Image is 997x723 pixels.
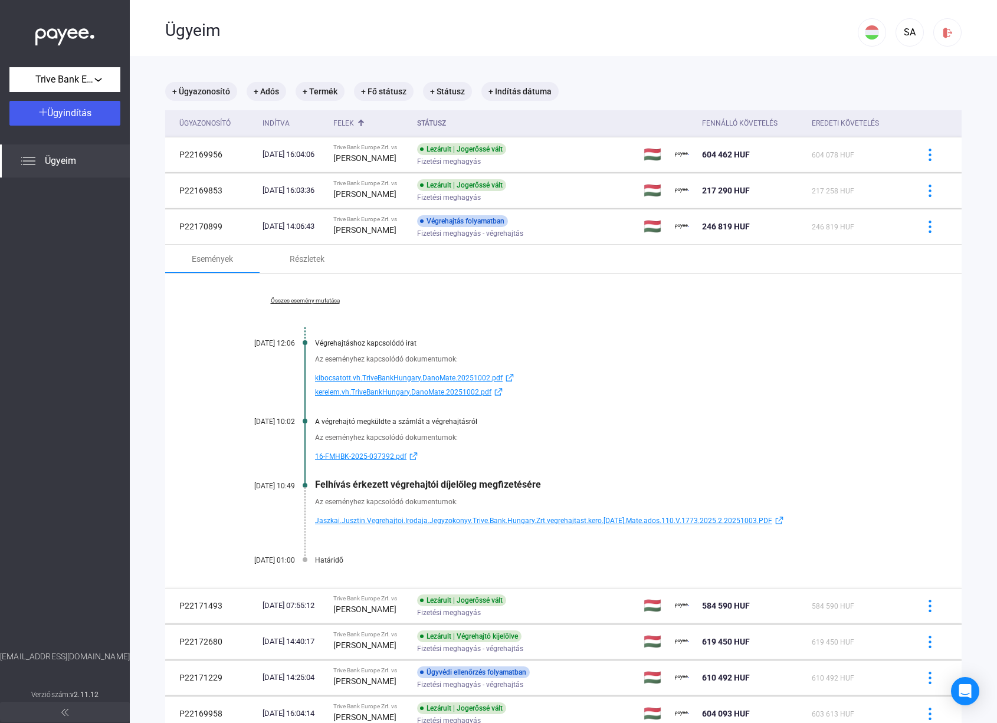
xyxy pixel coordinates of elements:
[702,709,750,718] span: 604 093 HUF
[702,673,750,682] span: 610 492 HUF
[333,144,408,151] div: Trive Bank Europe Zrt. vs
[858,18,886,47] button: HU
[9,67,120,92] button: Trive Bank Europe Zrt.
[315,496,903,508] div: Az eseményhez kapcsolódó dokumentumok:
[315,385,491,399] span: kerelem.vh.TriveBankHungary.DanoMate.20251002.pdf
[812,116,879,130] div: Eredeti követelés
[702,116,802,130] div: Fennálló követelés
[165,624,258,659] td: P22172680
[412,110,639,137] th: Státusz
[70,691,99,699] strong: v2.11.12
[417,594,506,606] div: Lezárult | Jogerőssé vált
[315,449,406,464] span: 16-FMHBK-2025-037392.pdf
[263,708,323,719] div: [DATE] 16:04:14
[333,225,396,235] strong: [PERSON_NAME]
[9,101,120,126] button: Ügyindítás
[61,709,68,716] img: arrow-double-left-grey.svg
[917,593,942,618] button: more-blue
[942,27,954,39] img: logout-red
[865,25,879,40] img: HU
[924,672,936,684] img: more-blue
[812,116,903,130] div: Eredeti követelés
[812,674,854,682] span: 610 492 HUF
[315,371,503,385] span: kibocsatott.vh.TriveBankHungary.DanoMate.20251002.pdf
[702,222,750,231] span: 246 819 HUF
[21,154,35,168] img: list.svg
[702,637,750,646] span: 619 450 HUF
[924,708,936,720] img: more-blue
[896,18,924,47] button: SA
[675,183,689,198] img: payee-logo
[192,252,233,266] div: Események
[224,556,295,564] div: [DATE] 01:00
[296,82,345,101] mat-chip: + Termék
[179,116,253,130] div: Ügyazonosító
[639,209,670,244] td: 🇭🇺
[933,18,962,47] button: logout-red
[924,185,936,197] img: more-blue
[333,667,408,674] div: Trive Bank Europe Zrt. vs
[417,179,506,191] div: Lezárult | Jogerőssé vált
[263,221,323,232] div: [DATE] 14:06:43
[481,82,559,101] mat-chip: + Indítás dátuma
[263,149,323,160] div: [DATE] 16:04:06
[263,185,323,196] div: [DATE] 16:03:36
[315,449,903,464] a: 16-FMHBK-2025-037392.pdfexternal-link-blue
[333,712,396,722] strong: [PERSON_NAME]
[406,452,421,461] img: external-link-blue
[917,214,942,239] button: more-blue
[333,116,354,130] div: Felek
[315,418,903,426] div: A végrehajtó megküldte a számlát a végrehajtásról
[224,482,295,490] div: [DATE] 10:49
[263,672,323,683] div: [DATE] 14:25:04
[247,82,286,101] mat-chip: + Adós
[924,221,936,233] img: more-blue
[263,116,323,130] div: Indítva
[290,252,324,266] div: Részletek
[417,155,481,169] span: Fizetési meghagyás
[423,82,472,101] mat-chip: + Státusz
[315,432,903,443] div: Az eseményhez kapcsolódó dokumentumok:
[417,606,481,620] span: Fizetési meghagyás
[900,25,920,40] div: SA
[675,635,689,649] img: payee-logo
[491,387,506,396] img: external-link-blue
[354,82,414,101] mat-chip: + Fő státusz
[812,187,854,195] span: 217 258 HUF
[503,373,517,382] img: external-link-blue
[179,116,231,130] div: Ügyazonosító
[165,82,237,101] mat-chip: + Ügyazonosító
[917,629,942,654] button: more-blue
[263,600,323,612] div: [DATE] 07:55:12
[315,339,903,347] div: Végrehajtáshoz kapcsolódó irat
[812,223,854,231] span: 246 819 HUF
[417,630,522,642] div: Lezárult | Végrehajtó kijelölve
[639,588,670,623] td: 🇭🇺
[675,147,689,162] img: payee-logo
[224,297,386,304] a: Összes esemény mutatása
[812,638,854,646] span: 619 450 HUF
[333,189,396,199] strong: [PERSON_NAME]
[35,73,94,87] span: Trive Bank Europe Zrt.
[772,516,786,525] img: external-link-blue
[165,209,258,244] td: P22170899
[333,676,396,686] strong: [PERSON_NAME]
[165,660,258,695] td: P22171229
[675,599,689,613] img: payee-logo
[165,21,858,41] div: Ügyeim
[165,173,258,208] td: P22169853
[639,173,670,208] td: 🇭🇺
[263,116,290,130] div: Indítva
[333,180,408,187] div: Trive Bank Europe Zrt. vs
[165,137,258,172] td: P22169956
[333,116,408,130] div: Felek
[675,219,689,234] img: payee-logo
[812,602,854,610] span: 584 590 HUF
[812,710,854,718] span: 603 613 HUF
[417,226,523,241] span: Fizetési meghagyás - végrehajtás
[47,107,91,119] span: Ügyindítás
[333,604,396,614] strong: [PERSON_NAME]
[224,339,295,347] div: [DATE] 12:06
[417,143,506,155] div: Lezárult | Jogerőssé vált
[315,479,903,490] div: Felhívás érkezett végrehajtói díjelőleg megfizetésére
